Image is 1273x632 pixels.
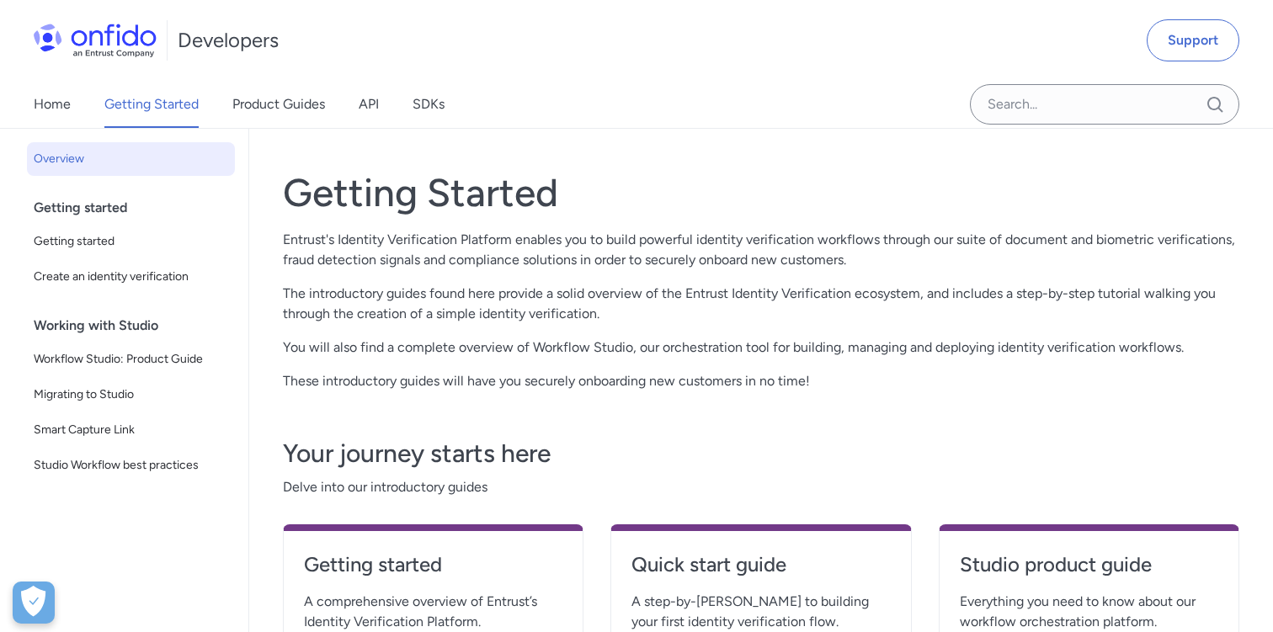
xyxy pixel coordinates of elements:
[304,551,562,578] h4: Getting started
[283,284,1239,324] p: The introductory guides found here provide a solid overview of the Entrust Identity Verification ...
[13,582,55,624] div: Cookie Preferences
[283,371,1239,391] p: These introductory guides will have you securely onboarding new customers in no time!
[304,592,562,632] span: A comprehensive overview of Entrust’s Identity Verification Platform.
[27,142,235,176] a: Overview
[1147,19,1239,61] a: Support
[283,230,1239,270] p: Entrust's Identity Verification Platform enables you to build powerful identity verification work...
[960,551,1218,578] h4: Studio product guide
[304,551,562,592] a: Getting started
[34,24,157,57] img: Onfido Logo
[413,81,445,128] a: SDKs
[34,81,71,128] a: Home
[34,149,228,169] span: Overview
[34,420,228,440] span: Smart Capture Link
[34,349,228,369] span: Workflow Studio: Product Guide
[178,27,279,54] h1: Developers
[283,477,1239,497] span: Delve into our introductory guides
[960,551,1218,592] a: Studio product guide
[631,551,890,592] a: Quick start guide
[27,449,235,482] a: Studio Workflow best practices
[104,81,199,128] a: Getting Started
[27,413,235,447] a: Smart Capture Link
[283,337,1239,358] p: You will also find a complete overview of Workflow Studio, our orchestration tool for building, m...
[960,592,1218,632] span: Everything you need to know about our workflow orchestration platform.
[359,81,379,128] a: API
[34,309,242,343] div: Working with Studio
[283,437,1239,470] h3: Your journey starts here
[34,385,228,405] span: Migrating to Studio
[27,343,235,376] a: Workflow Studio: Product Guide
[34,231,228,252] span: Getting started
[283,169,1239,216] h1: Getting Started
[631,592,890,632] span: A step-by-[PERSON_NAME] to building your first identity verification flow.
[27,225,235,258] a: Getting started
[34,191,242,225] div: Getting started
[970,84,1239,125] input: Onfido search input field
[34,267,228,287] span: Create an identity verification
[631,551,890,578] h4: Quick start guide
[27,378,235,412] a: Migrating to Studio
[27,260,235,294] a: Create an identity verification
[13,582,55,624] button: Open Preferences
[34,455,228,475] span: Studio Workflow best practices
[232,81,325,128] a: Product Guides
